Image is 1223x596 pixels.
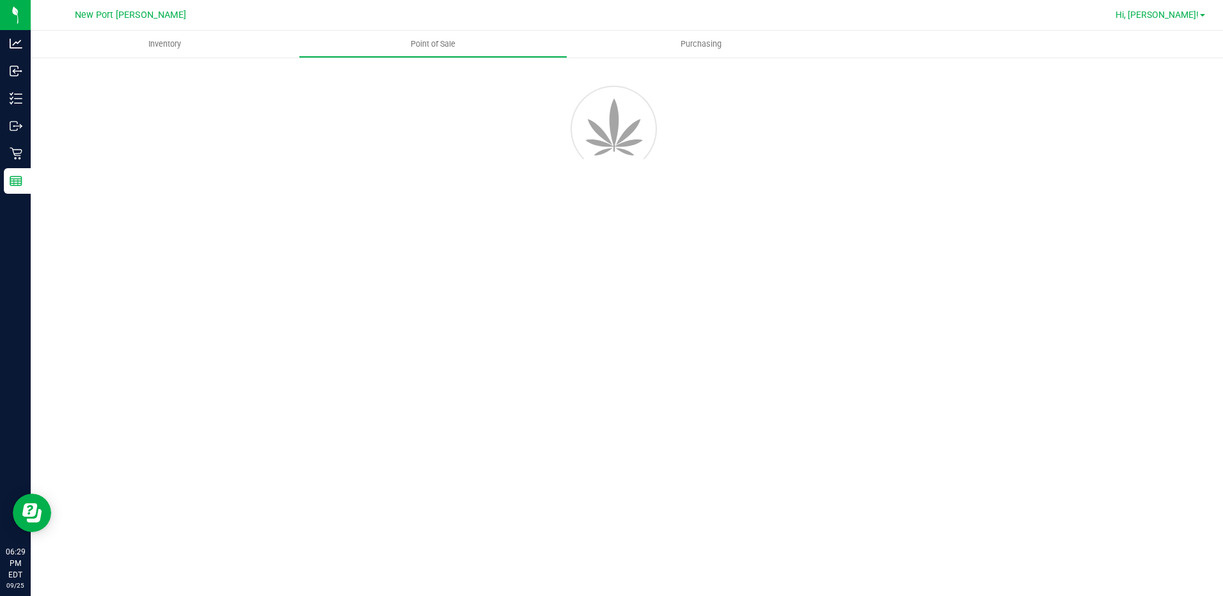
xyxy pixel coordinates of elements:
span: Inventory [131,38,198,50]
inline-svg: Analytics [10,37,22,50]
span: Hi, [PERSON_NAME]! [1116,10,1199,20]
a: Purchasing [567,31,835,58]
a: Inventory [31,31,299,58]
span: Point of Sale [393,38,473,50]
span: Purchasing [663,38,739,50]
p: 06:29 PM EDT [6,546,25,581]
inline-svg: Inbound [10,65,22,77]
inline-svg: Retail [10,147,22,160]
span: New Port [PERSON_NAME] [75,10,186,20]
iframe: Resource center [13,494,51,532]
inline-svg: Reports [10,175,22,187]
inline-svg: Outbound [10,120,22,132]
p: 09/25 [6,581,25,590]
inline-svg: Inventory [10,92,22,105]
a: Point of Sale [299,31,567,58]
